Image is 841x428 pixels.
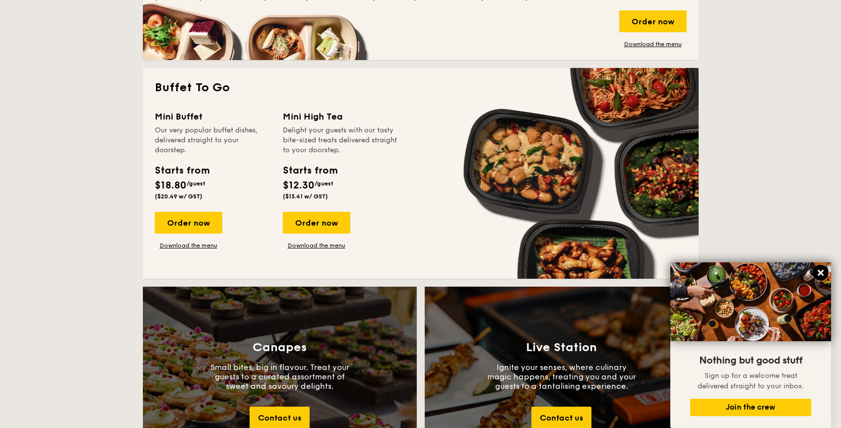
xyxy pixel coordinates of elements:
img: DSC07876-Edit02-Large.jpeg [670,262,831,341]
a: Download the menu [283,242,350,249]
span: /guest [315,180,333,187]
a: Download the menu [619,40,687,48]
div: Order now [155,212,222,234]
div: Order now [619,10,687,32]
div: Mini Buffet [155,110,271,123]
span: $18.80 [155,180,187,191]
h3: Canapes [253,341,307,355]
span: $12.30 [283,180,315,191]
span: /guest [187,180,205,187]
div: Starts from [283,163,337,178]
span: ($20.49 w/ GST) [155,193,202,200]
a: Download the menu [155,242,222,249]
button: Join the crew [690,399,811,416]
span: ($13.41 w/ GST) [283,193,328,200]
div: Order now [283,212,350,234]
span: Sign up for a welcome treat delivered straight to your inbox. [698,371,804,390]
div: Starts from [155,163,209,178]
button: Close [813,265,829,281]
div: Mini High Tea [283,110,399,123]
h2: Buffet To Go [155,80,687,96]
p: Small bites, big in flavour. Treat your guests to a curated assortment of sweet and savoury delig... [205,363,354,391]
p: Ignite your senses, where culinary magic happens, treating you and your guests to a tantalising e... [487,363,636,391]
div: Delight your guests with our tasty bite-sized treats delivered straight to your doorstep. [283,125,399,155]
span: Nothing but good stuff [699,355,802,367]
h3: Live Station [526,341,597,355]
div: Our very popular buffet dishes, delivered straight to your doorstep. [155,125,271,155]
